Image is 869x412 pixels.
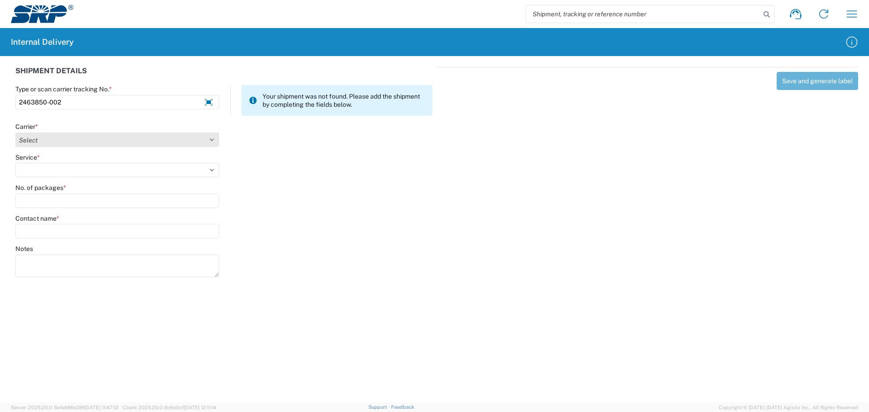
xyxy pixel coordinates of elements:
img: srp [11,5,73,23]
a: Feedback [391,404,414,410]
label: No. of packages [15,184,66,192]
a: Support [368,404,391,410]
div: SHIPMENT DETAILS [15,67,432,85]
label: Type or scan carrier tracking No. [15,85,112,93]
label: Contact name [15,214,59,223]
label: Notes [15,245,33,253]
label: Carrier [15,123,38,131]
h2: Internal Delivery [11,37,74,47]
span: [DATE] 11:47:12 [85,405,119,410]
span: [DATE] 12:11:14 [184,405,216,410]
label: Service [15,153,40,161]
span: Your shipment was not found. Please add the shipment by completing the fields below. [263,92,425,109]
span: Copyright © [DATE]-[DATE] Agistix Inc., All Rights Reserved [719,403,858,412]
span: Server: 2025.20.0-5efa686e39f [11,405,119,410]
span: Client: 2025.20.0-8c6e0cf [123,405,216,410]
input: Shipment, tracking or reference number [526,5,760,23]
